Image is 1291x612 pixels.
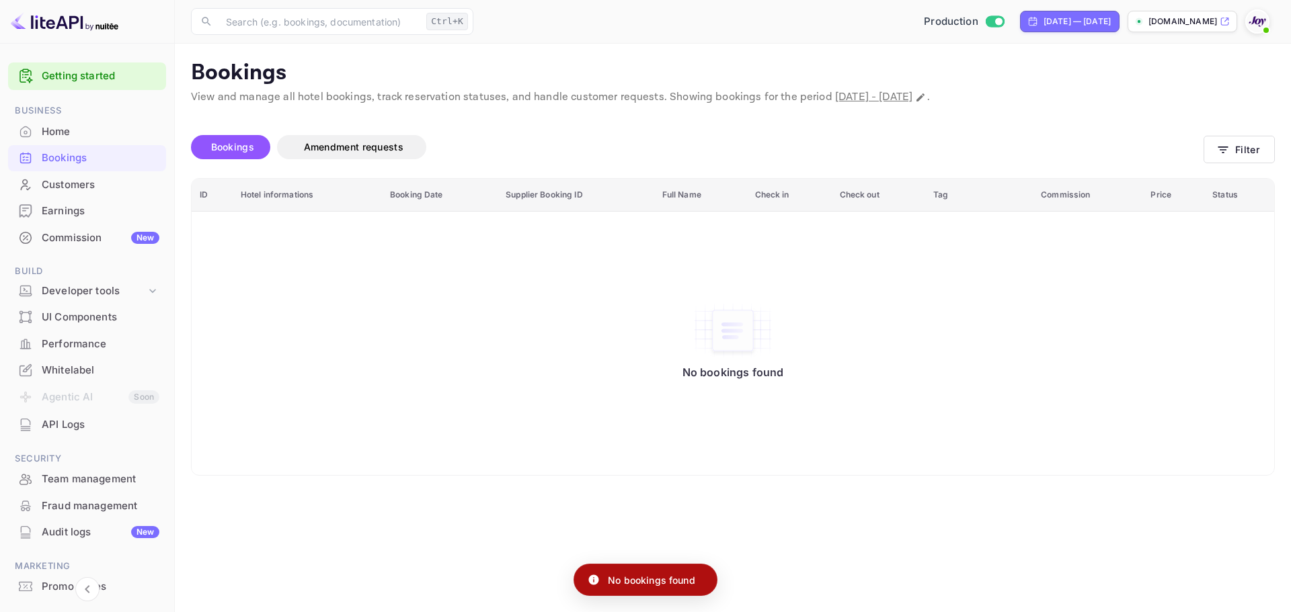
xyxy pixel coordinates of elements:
div: account-settings tabs [191,135,1204,159]
a: Team management [8,466,166,491]
p: View and manage all hotel bookings, track reservation statuses, and handle customer requests. Sho... [191,89,1275,105]
span: Build [8,264,166,279]
button: Change date range [914,91,927,104]
div: Ctrl+K [426,13,468,30]
div: Customers [8,172,166,198]
span: Amendment requests [304,141,403,152]
div: Promo codes [42,579,159,595]
div: Home [42,124,159,140]
div: New [131,526,159,538]
div: Performance [42,337,159,352]
div: Whitelabel [8,357,166,384]
span: Security [8,451,166,466]
div: Team management [42,472,159,487]
div: Earnings [42,204,159,219]
a: Promo codes [8,574,166,599]
div: [DATE] — [DATE] [1044,15,1111,28]
th: Price [1142,179,1204,212]
th: Check in [747,179,832,212]
a: Audit logsNew [8,519,166,544]
input: Search (e.g. bookings, documentation) [218,8,421,35]
button: Collapse navigation [75,577,100,601]
img: LiteAPI logo [11,11,118,32]
a: UI Components [8,304,166,329]
div: UI Components [42,310,159,325]
span: Marketing [8,559,166,574]
th: Check out [832,179,926,212]
div: Switch to Sandbox mode [918,14,1009,30]
img: With Joy [1247,11,1268,32]
a: Fraud management [8,493,166,518]
div: Promo codes [8,574,166,600]
span: Bookings [211,141,254,152]
button: Filter [1204,136,1275,163]
div: Getting started [8,62,166,90]
a: Whitelabel [8,357,166,382]
th: Status [1204,179,1274,212]
div: Bookings [8,145,166,171]
div: Bookings [42,150,159,166]
a: API Logs [8,412,166,437]
div: Customers [42,177,159,193]
p: No bookings found [682,365,784,379]
img: No bookings found [693,302,773,359]
th: Full Name [654,179,747,212]
p: [DOMAIN_NAME] [1148,15,1217,28]
span: [DATE] - [DATE] [835,90,912,104]
div: UI Components [8,304,166,331]
th: Supplier Booking ID [498,179,654,212]
div: Fraud management [8,493,166,519]
div: Fraud management [42,498,159,514]
table: booking table [192,179,1274,475]
th: Hotel informations [233,179,382,212]
p: No bookings found [608,573,695,587]
a: CommissionNew [8,225,166,250]
span: Production [924,14,978,30]
a: Performance [8,331,166,356]
p: Bookings [191,60,1275,87]
a: Customers [8,172,166,197]
div: Team management [8,466,166,492]
div: Whitelabel [42,363,159,378]
a: Bookings [8,145,166,170]
a: Earnings [8,198,166,223]
div: Home [8,119,166,145]
div: Developer tools [42,283,146,299]
div: Earnings [8,198,166,224]
span: Business [8,103,166,118]
div: Audit logsNew [8,519,166,545]
a: Home [8,119,166,144]
div: New [131,232,159,244]
div: CommissionNew [8,225,166,251]
div: API Logs [8,412,166,438]
a: Getting started [42,69,159,84]
div: API Logs [42,417,159,433]
div: Audit logs [42,525,159,540]
th: Commission [1033,179,1142,212]
div: Commission [42,230,159,246]
th: Booking Date [382,179,498,212]
div: Developer tools [8,279,166,303]
th: ID [192,179,233,212]
div: Performance [8,331,166,357]
th: Tag [925,179,1033,212]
